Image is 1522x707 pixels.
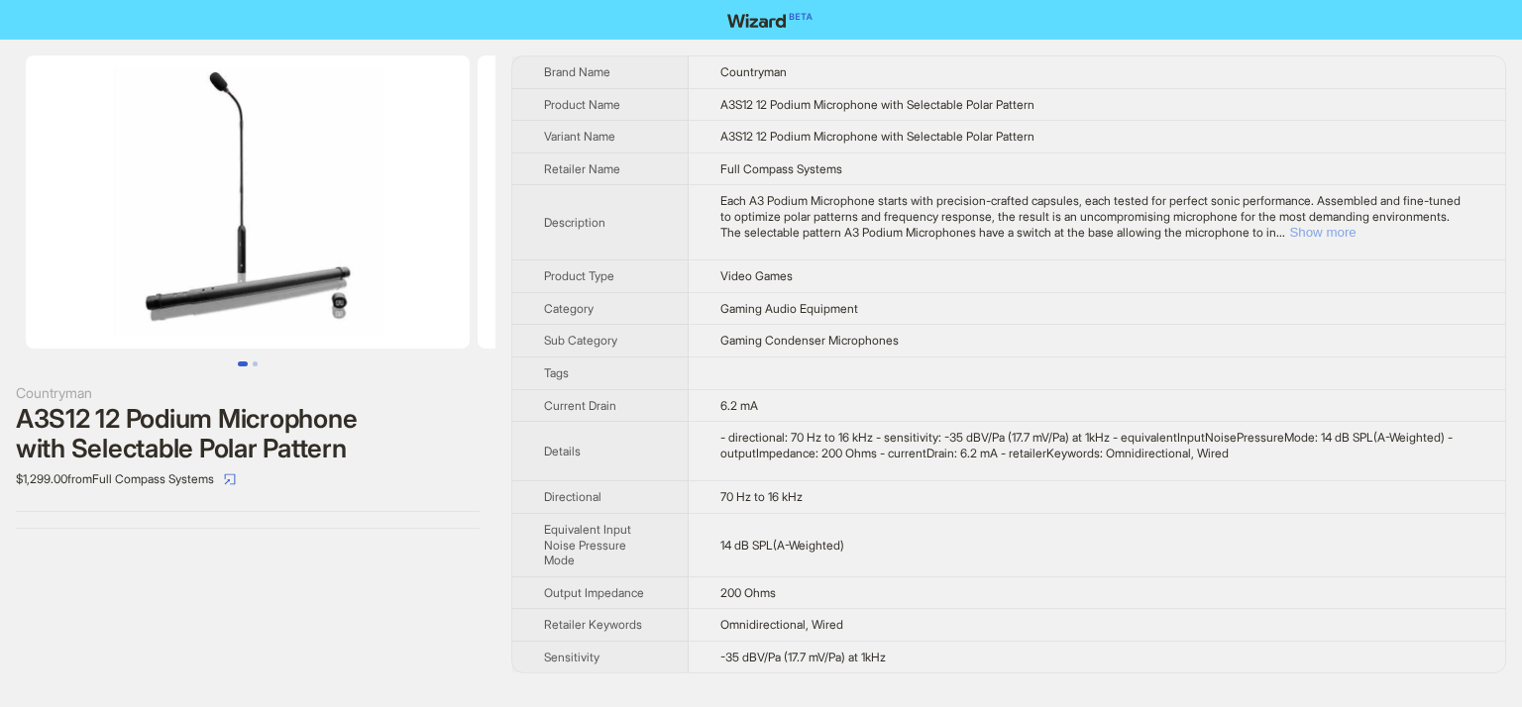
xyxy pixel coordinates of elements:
[16,404,480,463] div: A3S12 12 Podium Microphone with Selectable Polar Pattern
[1276,225,1285,240] span: ...
[544,129,615,144] span: Variant Name
[544,301,594,316] span: Category
[720,650,886,664] span: -35 dBV/Pa (17.7 mV/Pa) at 1kHz
[544,268,614,283] span: Product Type
[720,617,843,632] span: Omnidirectional, Wired
[544,64,610,79] span: Brand Name
[720,489,803,504] span: 70 Hz to 16 kHz
[238,361,248,366] button: Go to slide 1
[720,97,1034,112] span: A3S12 12 Podium Microphone with Selectable Polar Pattern
[544,585,644,600] span: Output Impedance
[16,463,480,495] div: $1,299.00 from Full Compass Systems
[720,585,776,600] span: 200 Ohms
[544,398,616,413] span: Current Drain
[720,398,758,413] span: 6.2 mA
[544,489,601,504] span: Directional
[544,522,631,567] span: Equivalent Input Noise Pressure Mode
[544,365,569,380] span: Tags
[720,161,842,176] span: Full Compass Systems
[253,361,258,366] button: Go to slide 2
[720,430,1473,460] div: - directional: 70 Hz to 16 kHz - sensitivity: -35 dBV/Pa (17.7 mV/Pa) at 1kHz - equivalentInputNo...
[544,650,599,664] span: Sensitivity
[720,193,1473,240] div: Each A3 Podium Microphone starts with precision-crafted capsules, each tested for perfect sonic p...
[720,301,858,316] span: Gaming Audio Equipment
[720,268,793,283] span: Video Games
[720,129,1034,144] span: A3S12 12 Podium Microphone with Selectable Polar Pattern
[720,538,844,553] span: 14 dB SPL(A-Weighted)
[544,444,581,458] span: Details
[544,161,620,176] span: Retailer Name
[720,64,787,79] span: Countryman
[26,55,470,349] img: A3S12 12 Podium Microphone with Selectable Polar Pattern A3S12 12 Podium Microphone with Selectab...
[720,193,1461,239] span: Each A3 Podium Microphone starts with precision-crafted capsules, each tested for perfect sonic p...
[478,55,922,349] img: A3S12 12 Podium Microphone with Selectable Polar Pattern A3S12 12 Podium Microphone with Selectab...
[544,617,642,632] span: Retailer Keywords
[16,382,480,404] div: Countryman
[720,333,899,348] span: Gaming Condenser Microphones
[224,473,236,485] span: select
[544,215,605,230] span: Description
[544,333,617,348] span: Sub Category
[1289,225,1356,240] button: Expand
[544,97,620,112] span: Product Name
